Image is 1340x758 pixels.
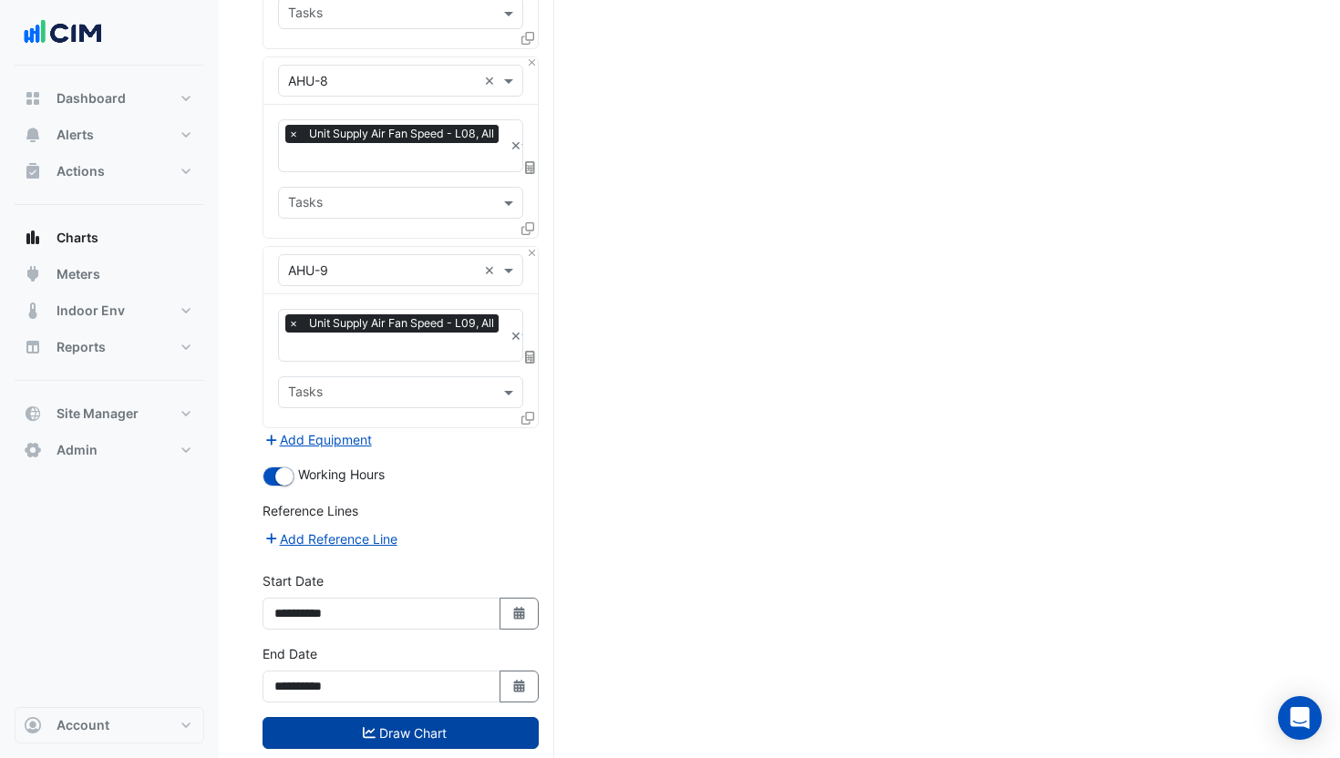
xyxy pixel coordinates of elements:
button: Account [15,707,204,743]
button: Close [526,57,538,69]
span: Choose Function [522,349,539,364]
span: Charts [57,229,98,247]
button: Dashboard [15,80,204,117]
div: Open Intercom Messenger [1278,696,1322,740]
span: × [285,125,302,143]
label: Start Date [263,571,324,590]
button: Close [526,247,538,259]
button: Draw Chart [263,717,539,749]
app-icon: Admin [24,441,42,459]
span: Clear [510,136,521,155]
app-icon: Dashboard [24,89,42,108]
div: Tasks [285,382,323,405]
span: Clear [510,326,521,345]
span: Account [57,716,109,734]
button: Actions [15,153,204,189]
span: Site Manager [57,405,139,423]
span: Working Hours [298,466,385,482]
button: Indoor Env [15,292,204,329]
button: Meters [15,256,204,292]
span: Actions [57,162,105,180]
button: Charts [15,220,204,256]
app-icon: Meters [24,265,42,283]
app-icon: Alerts [24,126,42,144]
span: Dashboard [57,89,126,108]
fa-icon: Select Date [511,606,528,621]
span: Clone Favourites and Tasks from this Equipment to other Equipment [521,220,534,236]
app-icon: Reports [24,338,42,356]
div: Tasks [285,192,323,216]
span: Meters [57,265,100,283]
button: Alerts [15,117,204,153]
app-icon: Site Manager [24,405,42,423]
app-icon: Indoor Env [24,302,42,320]
app-icon: Charts [24,229,42,247]
button: Add Equipment [263,429,373,450]
label: Reference Lines [263,501,358,520]
span: Alerts [57,126,94,144]
span: Indoor Env [57,302,125,320]
img: Company Logo [22,15,104,51]
span: × [285,314,302,333]
button: Add Reference Line [263,528,398,549]
button: Admin [15,432,204,468]
fa-icon: Select Date [511,679,528,694]
span: Unit Supply Air Fan Speed - L09, All [304,314,499,333]
label: End Date [263,644,317,663]
span: Reports [57,338,106,356]
button: Site Manager [15,395,204,432]
span: Unit Supply Air Fan Speed - L08, All [304,125,499,143]
button: Reports [15,329,204,365]
span: Clone Favourites and Tasks from this Equipment to other Equipment [521,410,534,425]
app-icon: Actions [24,162,42,180]
span: Choose Function [522,159,539,175]
span: Admin [57,441,98,459]
div: Tasks [285,3,323,26]
span: Clear [484,71,500,90]
span: Clone Favourites and Tasks from this Equipment to other Equipment [521,31,534,46]
span: Clear [484,261,500,280]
